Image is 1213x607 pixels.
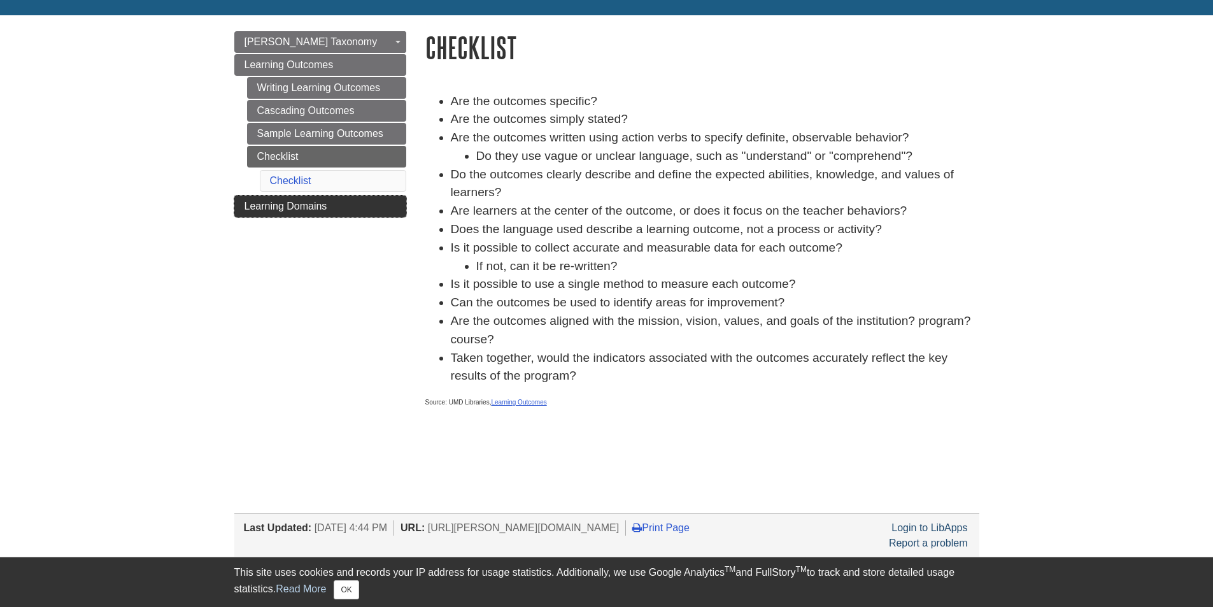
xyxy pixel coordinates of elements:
li: Does the language used describe a learning outcome, not a process or activity? [451,220,979,239]
li: Are the outcomes specific? [451,92,979,111]
a: Learning Domains [234,196,406,217]
button: Close [334,580,358,599]
span: [DATE] 4:44 PM [315,522,387,533]
a: Learning Outcomes [491,399,546,406]
li: Do the outcomes clearly describe and define the expected abilities, knowledge, and values of lear... [451,166,979,203]
li: Are the outcomes simply stated? [451,110,979,129]
a: Report a problem [889,538,968,548]
li: Is it possible to collect accurate and measurable data for each outcome? [451,239,979,276]
div: Guide Page Menu [234,31,406,217]
a: Login to LibApps [891,522,967,533]
li: Are the outcomes aligned with the mission, vision, values, and goals of the institution? program?... [451,312,979,349]
span: Learning Domains [245,201,327,211]
sup: TM [796,565,807,574]
span: URL: [401,522,425,533]
a: Learning Outcomes [234,54,406,76]
div: This site uses cookies and records your IP address for usage statistics. Additionally, we use Goo... [234,565,979,599]
a: Sample Learning Outcomes [247,123,406,145]
a: Read More [276,583,326,594]
a: Checklist [270,175,311,186]
span: Learning Outcomes [245,59,334,70]
i: Print Page [632,522,642,532]
h1: Checklist [425,31,979,64]
a: Writing Learning Outcomes [247,77,406,99]
span: [PERSON_NAME] Taxonomy [245,36,378,47]
span: [URL][PERSON_NAME][DOMAIN_NAME] [428,522,620,533]
a: Cascading Outcomes [247,100,406,122]
a: Checklist [247,146,406,168]
a: [PERSON_NAME] Taxonomy [234,31,406,53]
li: Can the outcomes be used to identify areas for improvement? [451,294,979,312]
a: Print Page [632,522,690,533]
li: Is it possible to use a single method to measure each outcome? [451,275,979,294]
sup: TM [725,565,735,574]
li: Are learners at the center of the outcome, or does it focus on the teacher behaviors? [451,202,979,220]
li: If not, can it be re-written? [476,257,979,276]
li: Taken together, would the indicators associated with the outcomes accurately reflect the key resu... [451,349,979,386]
li: Are the outcomes written using action verbs to specify definite, observable behavior? [451,129,979,166]
span: Source: UMD Libraries, [425,399,547,406]
li: Do they use vague or unclear language, such as "understand" or "comprehend"? [476,147,979,166]
span: Last Updated: [244,522,312,533]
